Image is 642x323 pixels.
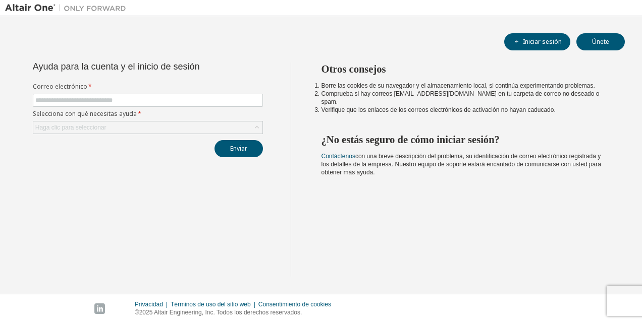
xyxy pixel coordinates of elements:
li: Comprueba si hay correos [EMAIL_ADDRESS][DOMAIN_NAME] en tu carpeta de correo no deseado o spam. [322,90,607,106]
h2: Otros consejos [322,62,607,76]
img: linkedin.svg [94,303,105,314]
div: Consentimiento de cookies [258,300,337,308]
p: © [135,308,337,317]
button: Enviar [215,140,263,157]
font: Correo electrónico [33,82,87,91]
a: Contáctenos [322,153,355,160]
div: Haga clic para seleccionar [35,123,106,132]
span: con una breve descripción del problema, su identificación de correo electrónico registrada y los ... [322,153,601,176]
div: Términos de uso del sitio web [171,300,258,308]
li: Borre las cookies de su navegador y el almacenamiento local, si continúa experimentando problemas. [322,82,607,90]
li: Verifique que los enlaces de los correos electrónicos de activación no hayan caducado. [322,106,607,114]
font: Iniciar sesión [523,38,562,46]
div: Privacidad [135,300,171,308]
font: Selecciona con qué necesitas ayuda [33,109,137,118]
button: Iniciar sesión [504,33,570,50]
button: Únete [576,33,625,50]
img: Altair One [5,3,131,13]
h2: ¿No estás seguro de cómo iniciar sesión? [322,133,607,146]
div: Ayuda para la cuenta y el inicio de sesión [33,62,217,71]
div: Haga clic para seleccionar [33,121,262,134]
font: 2025 Altair Engineering, Inc. Todos los derechos reservados. [139,309,302,316]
